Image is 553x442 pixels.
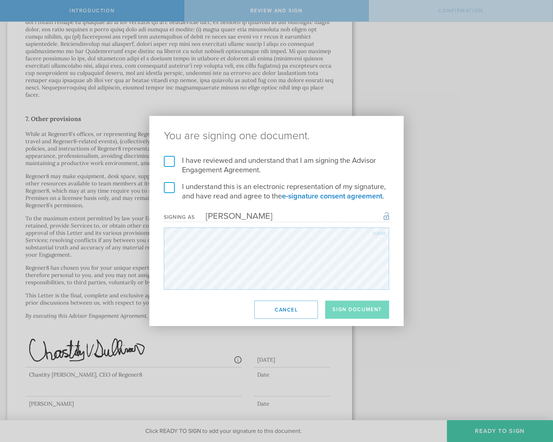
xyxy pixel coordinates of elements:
label: I have reviewed and understand that I am signing the Advisor Engagement Agreement. [164,156,389,175]
div: [PERSON_NAME] [195,211,273,221]
a: e-signature consent agreement [282,192,382,201]
button: Sign Document [325,301,389,319]
button: Cancel [254,301,318,319]
div: Signing as [164,214,195,220]
ng-pluralize: You are signing one document. [164,130,389,141]
label: I understand this is an electronic representation of my signature, and have read and agree to the . [164,182,389,201]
